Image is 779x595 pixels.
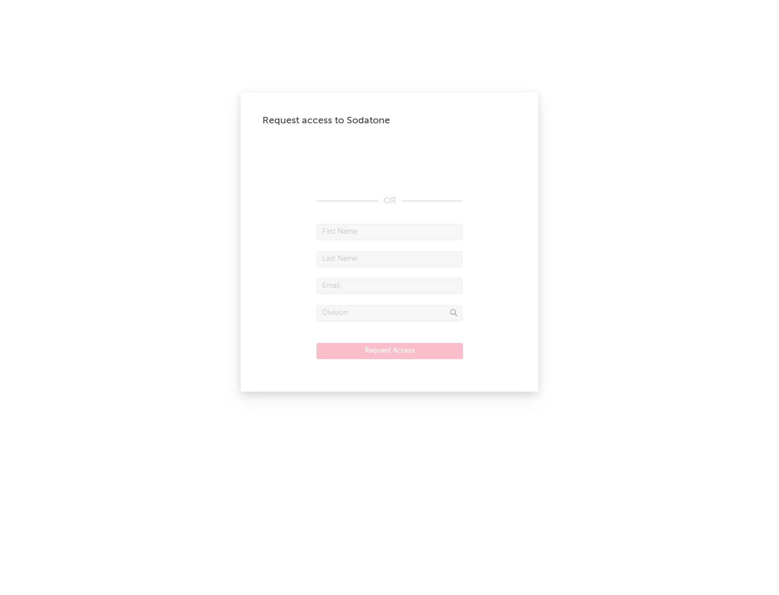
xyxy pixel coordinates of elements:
div: OR [316,195,463,208]
input: Last Name [316,251,463,267]
button: Request Access [316,343,463,359]
input: Email [316,278,463,294]
input: First Name [316,224,463,240]
input: Division [316,305,463,321]
div: Request access to Sodatone [262,114,517,127]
